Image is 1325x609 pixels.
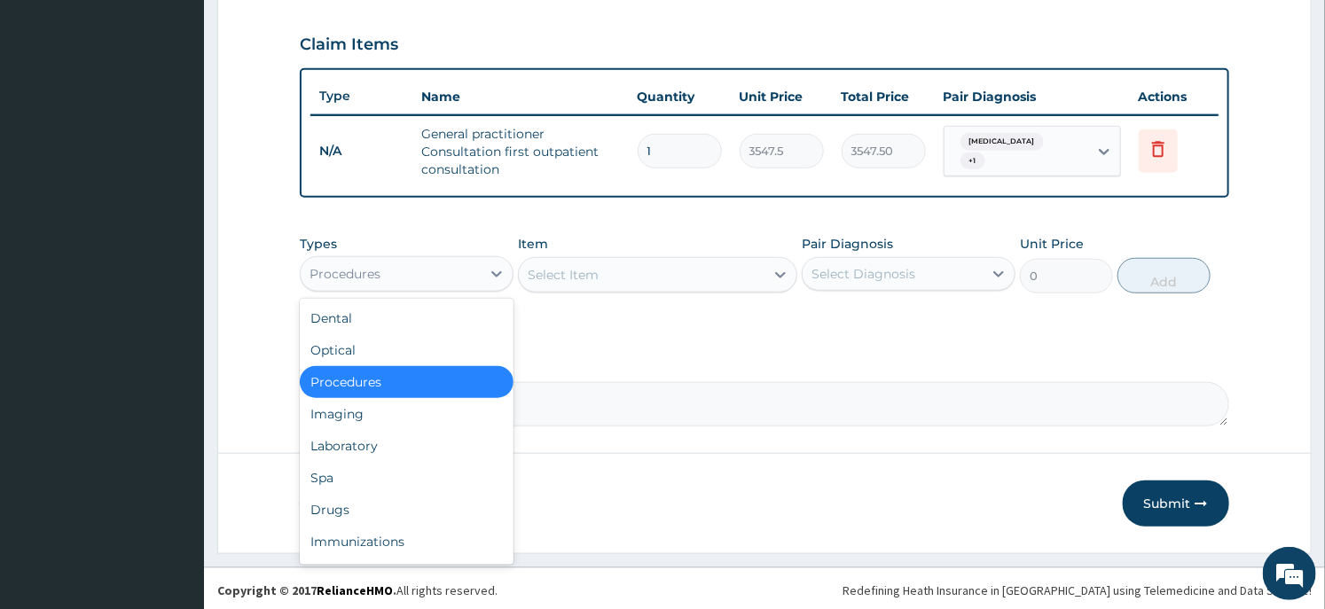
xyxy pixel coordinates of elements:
[33,89,72,133] img: d_794563401_company_1708531726252_794563401
[843,582,1312,599] div: Redefining Heath Insurance in [GEOGRAPHIC_DATA] using Telemedicine and Data Science!
[1130,79,1219,114] th: Actions
[412,116,628,187] td: General practitioner Consultation first outpatient consultation
[1117,258,1211,293] button: Add
[528,266,599,284] div: Select Item
[811,265,915,283] div: Select Diagnosis
[310,135,412,168] td: N/A
[310,80,412,113] th: Type
[217,582,396,598] strong: Copyright © 2017 .
[300,494,514,526] div: Drugs
[300,398,514,430] div: Imaging
[731,79,833,114] th: Unit Price
[802,235,893,253] label: Pair Diagnosis
[960,133,1044,151] span: [MEDICAL_DATA]
[300,430,514,462] div: Laboratory
[310,265,380,283] div: Procedures
[300,366,514,398] div: Procedures
[935,79,1130,114] th: Pair Diagnosis
[1020,235,1084,253] label: Unit Price
[412,79,628,114] th: Name
[103,188,245,367] span: We're online!
[629,79,731,114] th: Quantity
[960,152,985,170] span: + 1
[9,414,338,476] textarea: Type your message and hit 'Enter'
[300,357,1228,372] label: Comment
[291,9,333,51] div: Minimize live chat window
[300,462,514,494] div: Spa
[300,558,514,589] div: Others
[317,582,393,598] a: RelianceHMO
[300,334,514,366] div: Optical
[1123,480,1229,527] button: Submit
[833,79,935,114] th: Total Price
[300,35,398,55] h3: Claim Items
[92,99,298,122] div: Chat with us now
[518,235,548,253] label: Item
[300,526,514,558] div: Immunizations
[300,302,514,334] div: Dental
[300,237,337,252] label: Types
